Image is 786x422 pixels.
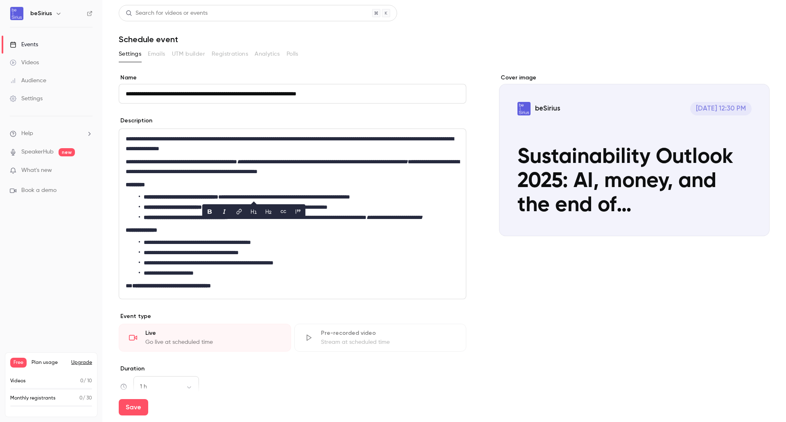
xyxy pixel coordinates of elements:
[212,50,248,59] span: Registrations
[21,166,52,175] span: What's new
[119,365,466,373] label: Duration
[145,329,281,337] div: Live
[148,50,165,59] span: Emails
[218,205,231,218] button: italic
[287,50,298,59] span: Polls
[499,74,770,236] section: Cover image
[499,74,770,82] label: Cover image
[294,324,467,352] div: Pre-recorded videoStream at scheduled time
[126,9,208,18] div: Search for videos or events
[119,129,466,299] div: editor
[172,50,205,59] span: UTM builder
[10,59,39,67] div: Videos
[10,129,93,138] li: help-dropdown-opener
[321,329,456,337] div: Pre-recorded video
[79,396,83,401] span: 0
[10,77,46,85] div: Audience
[10,358,27,368] span: Free
[80,379,84,384] span: 0
[119,47,141,61] button: Settings
[203,205,216,218] button: bold
[21,186,56,195] span: Book a demo
[119,324,291,352] div: LiveGo live at scheduled time
[145,338,281,346] div: Go live at scheduled time
[21,148,54,156] a: SpeakerHub
[119,312,466,320] p: Event type
[291,205,305,218] button: blockquote
[71,359,92,366] button: Upgrade
[233,205,246,218] button: link
[79,395,92,402] p: / 30
[32,359,66,366] span: Plan usage
[83,167,93,174] iframe: Noticeable Trigger
[119,399,148,415] button: Save
[59,148,75,156] span: new
[119,129,466,299] section: description
[321,338,456,346] div: Stream at scheduled time
[119,74,466,82] label: Name
[119,34,770,44] h1: Schedule event
[10,395,56,402] p: Monthly registrants
[80,377,92,385] p: / 10
[10,7,23,20] img: beSirius
[21,129,33,138] span: Help
[30,9,52,18] h6: beSirius
[119,117,152,125] label: Description
[10,95,43,103] div: Settings
[10,41,38,49] div: Events
[10,377,26,385] p: Videos
[255,50,280,59] span: Analytics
